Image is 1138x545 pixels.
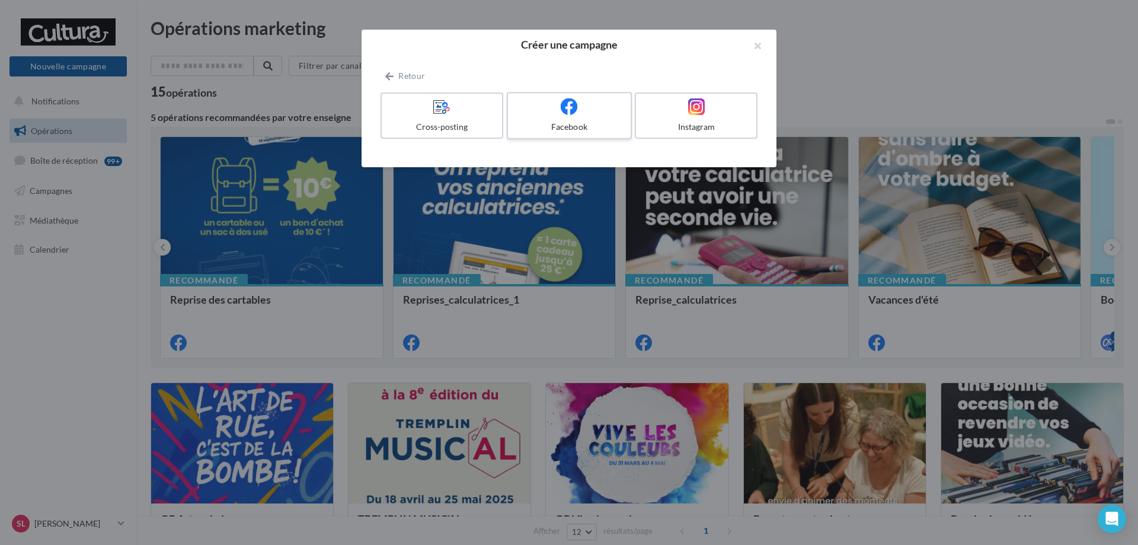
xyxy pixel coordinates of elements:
[381,69,430,83] button: Retour
[1098,505,1126,533] div: Open Intercom Messenger
[386,121,497,133] div: Cross-posting
[513,121,625,133] div: Facebook
[381,39,757,50] h2: Créer une campagne
[641,121,752,133] div: Instagram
